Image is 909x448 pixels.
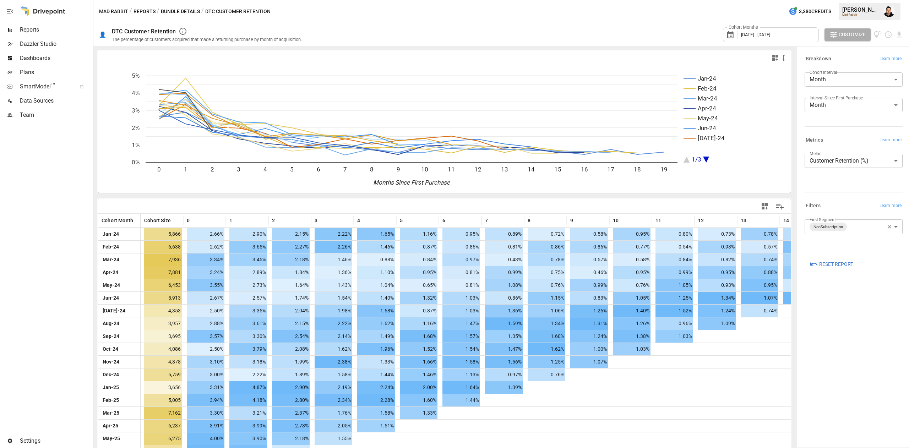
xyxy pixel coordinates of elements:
[485,343,523,355] span: 1.47%
[570,253,608,266] span: 0.57%
[315,292,352,304] span: 1.54%
[442,279,480,291] span: 0.81%
[570,356,608,368] span: 1.07%
[819,260,853,269] span: Reset Report
[655,317,693,330] span: 0.96%
[613,343,651,355] span: 1.03%
[132,124,140,131] text: 2%
[315,356,352,368] span: 2.38%
[157,166,161,173] text: 0
[839,30,866,39] span: Customize
[98,65,780,193] div: A chart.
[783,217,789,224] span: 14
[237,166,240,173] text: 3
[20,68,92,77] span: Plans
[187,266,224,279] span: 3.24%
[357,356,395,368] span: 1.33%
[485,356,523,368] span: 1.56%
[485,381,523,394] span: 1.39%
[144,317,182,330] span: 3,957
[132,89,140,97] text: 4%
[698,241,736,253] span: 0.93%
[442,343,480,355] span: 1.54%
[20,437,92,445] span: Settings
[442,356,480,368] span: 1.58%
[357,330,395,343] span: 1.49%
[144,356,182,368] span: 4,878
[187,381,224,394] span: 3.31%
[357,241,395,253] span: 1.46%
[810,95,863,101] label: Interval Since First Purchase
[655,330,693,343] span: 1.03%
[400,381,437,394] span: 2.00%
[102,228,120,240] span: Jan-24
[132,159,140,166] text: 0%
[229,356,267,368] span: 3.18%
[400,305,437,317] span: 0.87%
[315,217,317,224] span: 3
[102,292,120,304] span: Jun-24
[157,7,159,16] div: /
[613,228,651,240] span: 0.95%
[343,166,347,173] text: 7
[528,228,565,240] span: 0.72%
[810,151,821,157] label: Metric
[272,241,310,253] span: 2.27%
[421,166,428,173] text: 10
[805,72,903,87] div: Month
[783,241,821,253] span: 0.89%
[272,317,310,330] span: 2.15%
[400,330,437,343] span: 1.68%
[315,330,352,343] span: 2.14%
[144,368,182,381] span: 5,759
[400,343,437,355] span: 1.52%
[187,305,224,317] span: 2.50%
[144,343,182,355] span: 4,086
[20,54,92,62] span: Dashboards
[144,253,182,266] span: 7,936
[132,142,140,149] text: 1%
[783,279,821,291] span: 0.53%
[442,292,480,304] span: 1.03%
[485,305,523,317] span: 1.36%
[570,305,608,317] span: 1.26%
[99,7,128,16] button: Mad Rabbit
[229,330,267,343] span: 3.30%
[799,7,831,16] span: 3,380 Credits
[357,253,395,266] span: 0.88%
[806,202,821,210] h6: Filters
[698,317,736,330] span: 1.09%
[400,266,437,279] span: 0.95%
[692,156,701,163] text: 1/3
[698,305,736,317] span: 1.24%
[727,24,760,31] label: Cohort Months
[485,317,523,330] span: 1.59%
[315,317,352,330] span: 2.22%
[783,253,821,266] span: 0.77%
[315,253,352,266] span: 1.46%
[20,26,92,34] span: Reports
[528,253,565,266] span: 0.78%
[741,292,778,304] span: 1.07%
[810,217,836,223] label: First Segment
[805,258,858,271] button: Reset Report
[613,317,651,330] span: 1.26%
[112,28,176,35] div: DTC Customer Retention
[357,381,395,394] span: 2.24%
[144,241,182,253] span: 6,638
[442,241,480,253] span: 0.86%
[698,228,736,240] span: 0.73%
[400,241,437,253] span: 0.87%
[400,356,437,368] span: 1.66%
[102,394,120,406] span: Feb-25
[229,241,267,253] span: 3.65%
[102,279,121,291] span: May-24
[315,368,352,381] span: 1.58%
[229,217,232,224] span: 1
[315,228,352,240] span: 2.22%
[655,228,693,240] span: 0.80%
[741,217,746,224] span: 13
[655,253,693,266] span: 0.84%
[474,166,481,173] text: 12
[570,228,608,240] span: 0.58%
